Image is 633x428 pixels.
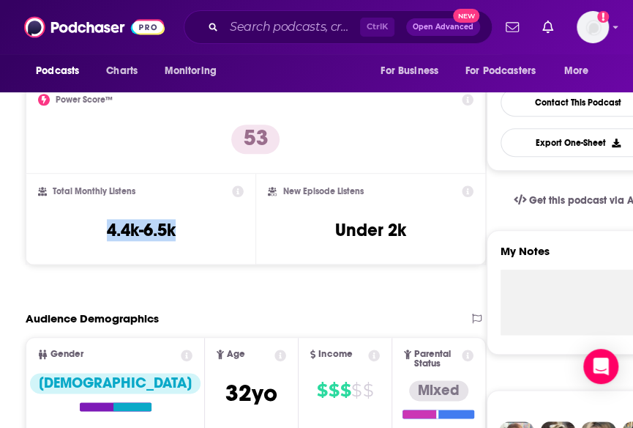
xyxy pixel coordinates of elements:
[577,11,609,43] span: Logged in as LBPublicity2
[26,311,159,325] h2: Audience Demographics
[26,57,98,85] button: open menu
[56,95,113,105] h2: Power Score™
[554,57,607,85] button: open menu
[107,219,176,241] h3: 4.4k-6.5k
[225,379,277,407] span: 32 yo
[409,380,468,401] div: Mixed
[360,18,394,37] span: Ctrl K
[414,350,460,369] span: Parental Status
[456,57,557,85] button: open menu
[413,23,473,31] span: Open Advanced
[24,13,165,41] img: Podchaser - Follow, Share and Rate Podcasts
[381,61,438,81] span: For Business
[154,57,235,85] button: open menu
[577,11,609,43] button: Show profile menu
[453,9,479,23] span: New
[500,15,525,40] a: Show notifications dropdown
[329,379,339,402] span: $
[465,61,536,81] span: For Podcasters
[577,11,609,43] img: User Profile
[227,350,245,359] span: Age
[351,379,362,402] span: $
[536,15,559,40] a: Show notifications dropdown
[340,379,350,402] span: $
[224,15,360,39] input: Search podcasts, credits, & more...
[370,57,457,85] button: open menu
[363,379,373,402] span: $
[164,61,216,81] span: Monitoring
[36,61,79,81] span: Podcasts
[406,18,480,36] button: Open AdvancedNew
[564,61,589,81] span: More
[97,57,146,85] a: Charts
[318,350,352,359] span: Income
[597,11,609,23] svg: Add a profile image
[184,10,492,44] div: Search podcasts, credits, & more...
[30,373,201,394] div: [DEMOGRAPHIC_DATA]
[106,61,138,81] span: Charts
[53,186,135,196] h2: Total Monthly Listens
[583,349,618,384] div: Open Intercom Messenger
[317,379,327,402] span: $
[231,125,280,154] p: 53
[335,219,406,241] h3: Under 2k
[282,186,363,196] h2: New Episode Listens
[50,350,83,359] span: Gender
